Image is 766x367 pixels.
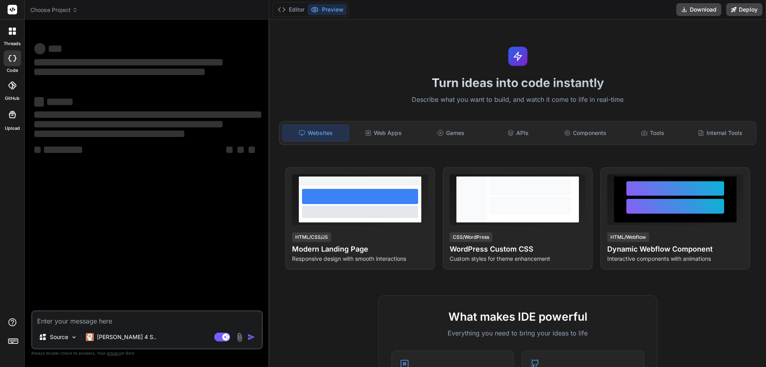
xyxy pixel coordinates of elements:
[450,255,586,263] p: Custom styles for theme enhancement
[86,333,94,341] img: Claude 4 Sonnet
[30,6,78,14] span: Choose Project
[249,147,255,153] span: ‌
[50,333,68,341] p: Source
[676,3,721,16] button: Download
[607,255,743,263] p: Interactive components with animations
[450,232,492,242] div: CSS/WordPress
[44,147,82,153] span: ‌
[418,125,484,141] div: Games
[49,46,61,52] span: ‌
[7,67,18,74] label: code
[226,147,233,153] span: ‌
[687,125,753,141] div: Internal Tools
[292,232,331,242] div: HTML/CSS/JS
[351,125,417,141] div: Web Apps
[4,40,21,47] label: threads
[450,244,586,255] h4: WordPress Custom CSS
[107,351,121,355] span: privacy
[31,349,263,357] p: Always double-check its answers. Your in Bind
[34,131,184,137] span: ‌
[34,147,41,153] span: ‌
[235,333,244,342] img: attachment
[34,111,261,118] span: ‌
[5,125,20,132] label: Upload
[5,95,20,102] label: GitHub
[97,333,156,341] p: [PERSON_NAME] 4 S..
[485,125,551,141] div: APIs
[274,95,761,105] p: Describe what you want to build, and watch it come to life in real-time
[553,125,618,141] div: Components
[34,121,223,127] span: ‌
[607,232,649,242] div: HTML/Webflow
[274,4,308,15] button: Editor
[34,59,223,65] span: ‌
[391,308,644,325] h2: What makes IDE powerful
[391,328,644,338] p: Everything you need to bring your ideas to life
[34,43,45,54] span: ‌
[620,125,686,141] div: Tools
[247,333,255,341] img: icon
[726,3,762,16] button: Deploy
[282,125,349,141] div: Websites
[237,147,244,153] span: ‌
[47,99,73,105] span: ‌
[274,75,761,90] h1: Turn ideas into code instantly
[308,4,347,15] button: Preview
[34,97,44,107] span: ‌
[34,69,205,75] span: ‌
[292,255,428,263] p: Responsive design with smooth interactions
[71,334,77,341] img: Pick Models
[292,244,428,255] h4: Modern Landing Page
[607,244,743,255] h4: Dynamic Webflow Component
